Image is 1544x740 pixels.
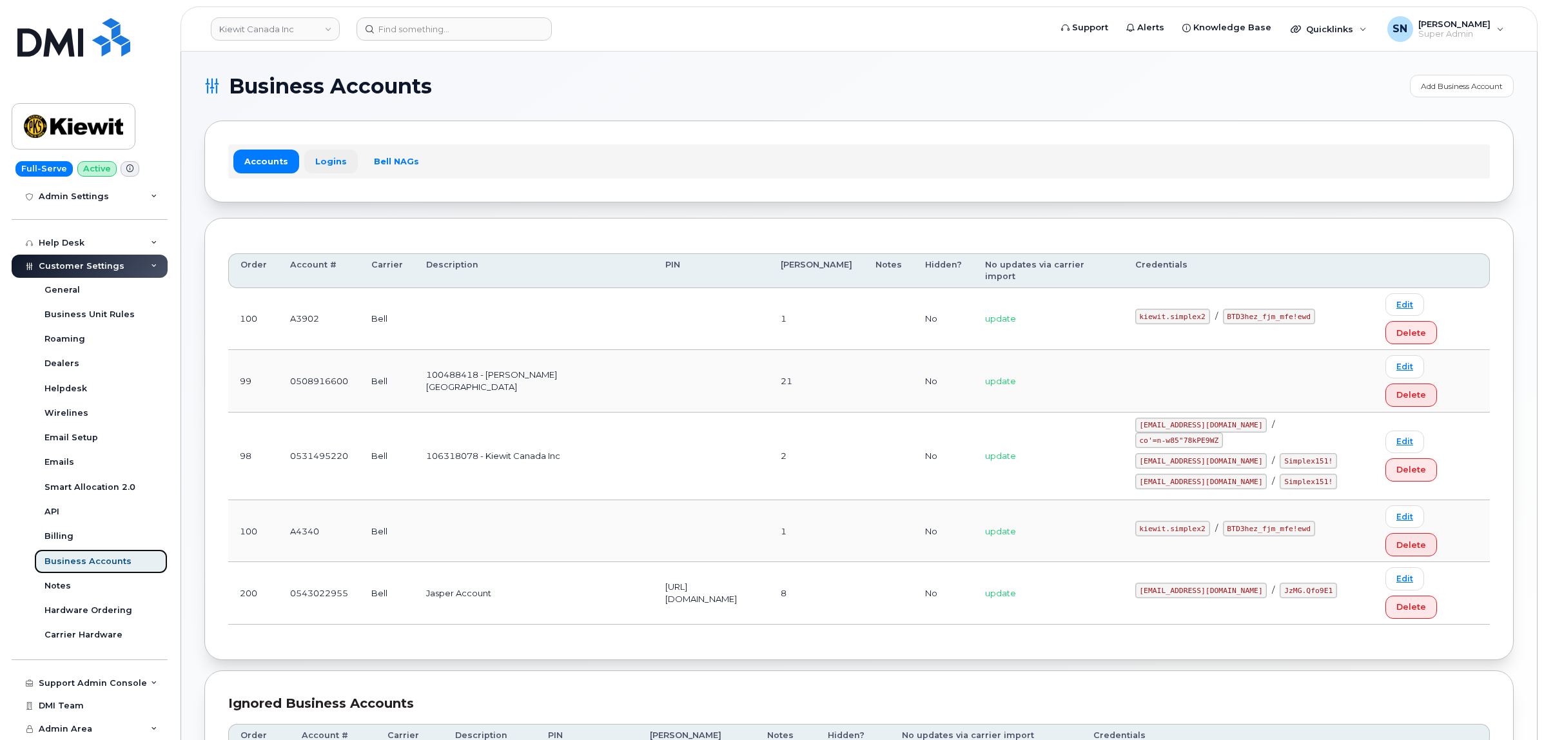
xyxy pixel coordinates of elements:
th: Hidden? [914,253,973,289]
span: Delete [1396,601,1426,613]
th: Credentials [1124,253,1374,289]
td: Bell [360,413,415,501]
td: A4340 [279,500,360,562]
code: BTD3hez_fjm_mfe!ewd [1223,309,1315,324]
span: / [1272,585,1275,595]
td: 0531495220 [279,413,360,501]
code: [EMAIL_ADDRESS][DOMAIN_NAME] [1135,453,1267,469]
th: [PERSON_NAME] [769,253,864,289]
span: / [1272,455,1275,465]
th: Carrier [360,253,415,289]
td: 100 [228,288,279,350]
a: Edit [1385,293,1424,316]
span: update [985,451,1016,461]
th: Description [415,253,654,289]
div: Ignored Business Accounts [228,694,1490,713]
th: Account # [279,253,360,289]
td: 100488418 - [PERSON_NAME] [GEOGRAPHIC_DATA] [415,350,654,412]
a: Bell NAGs [363,150,430,173]
span: update [985,588,1016,598]
code: kiewit.simplex2 [1135,309,1210,324]
td: No [914,500,973,562]
td: 99 [228,350,279,412]
td: No [914,562,973,624]
code: [EMAIL_ADDRESS][DOMAIN_NAME] [1135,474,1267,489]
td: 1 [769,288,864,350]
span: / [1272,419,1275,429]
code: Simplex151! [1280,453,1337,469]
td: 106318078 - Kiewit Canada Inc [415,413,654,501]
td: Jasper Account [415,562,654,624]
th: Order [228,253,279,289]
td: [URL][DOMAIN_NAME] [654,562,769,624]
th: No updates via carrier import [973,253,1123,289]
td: No [914,288,973,350]
td: Bell [360,500,415,562]
span: update [985,313,1016,324]
a: Logins [304,150,358,173]
td: 0543022955 [279,562,360,624]
td: Bell [360,562,415,624]
span: Delete [1396,539,1426,551]
code: kiewit.simplex2 [1135,521,1210,536]
a: Accounts [233,150,299,173]
td: Bell [360,350,415,412]
a: Edit [1385,505,1424,528]
td: 8 [769,562,864,624]
td: 1 [769,500,864,562]
code: [EMAIL_ADDRESS][DOMAIN_NAME] [1135,418,1267,433]
span: Delete [1396,389,1426,401]
a: Edit [1385,355,1424,378]
a: Add Business Account [1410,75,1514,97]
td: 100 [228,500,279,562]
code: co'=n-w85"78kPE9WZ [1135,433,1223,448]
th: PIN [654,253,769,289]
td: A3902 [279,288,360,350]
td: No [914,350,973,412]
code: JzMG.Qfo9E1 [1280,583,1337,598]
span: update [985,526,1016,536]
code: Simplex151! [1280,474,1337,489]
button: Delete [1385,533,1437,556]
button: Delete [1385,384,1437,407]
td: 21 [769,350,864,412]
span: Delete [1396,463,1426,476]
span: Delete [1396,327,1426,339]
td: 98 [228,413,279,501]
td: 200 [228,562,279,624]
td: Bell [360,288,415,350]
code: BTD3hez_fjm_mfe!ewd [1223,521,1315,536]
td: 2 [769,413,864,501]
button: Delete [1385,458,1437,482]
button: Delete [1385,596,1437,619]
span: / [1272,476,1275,486]
th: Notes [864,253,914,289]
button: Delete [1385,321,1437,344]
a: Edit [1385,567,1424,590]
span: Business Accounts [229,77,432,96]
td: 0508916600 [279,350,360,412]
td: No [914,413,973,501]
code: [EMAIL_ADDRESS][DOMAIN_NAME] [1135,583,1267,598]
span: update [985,376,1016,386]
iframe: Messenger Launcher [1488,684,1534,730]
a: Edit [1385,431,1424,453]
span: / [1215,311,1218,321]
span: / [1215,523,1218,533]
